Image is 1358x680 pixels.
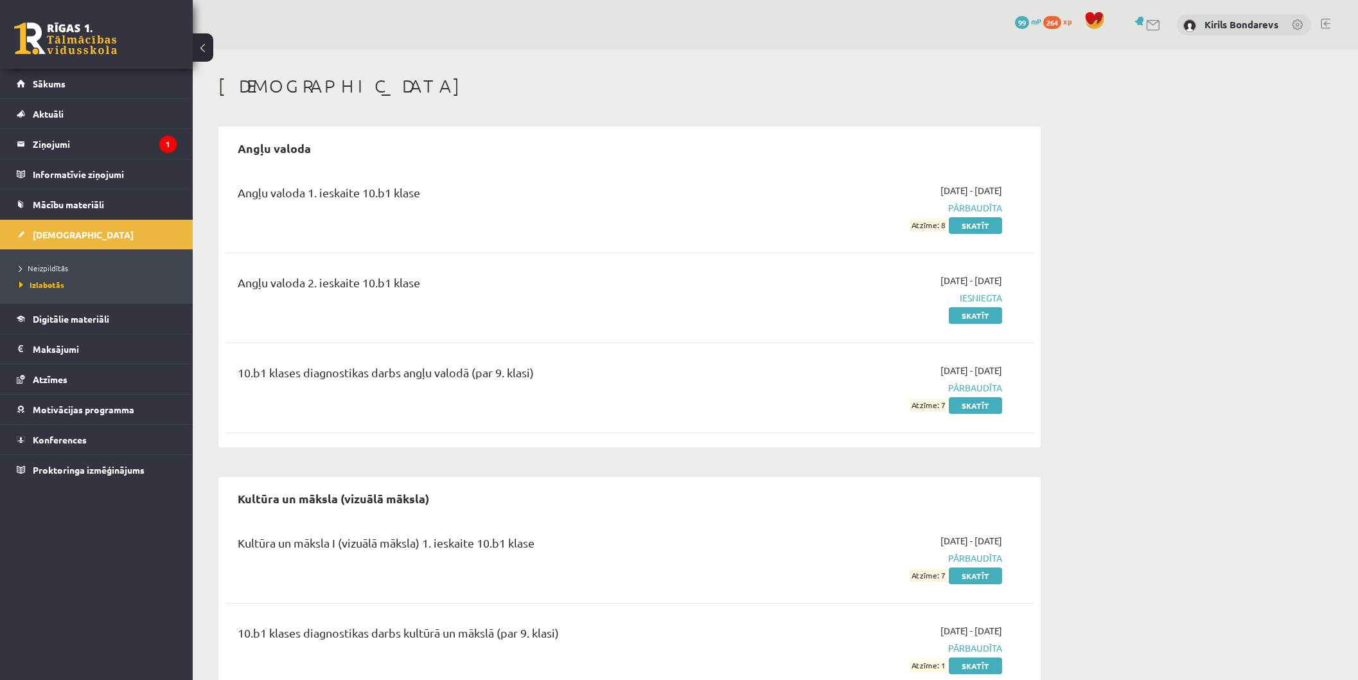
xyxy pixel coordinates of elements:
[238,184,741,208] div: Angļu valoda 1. ieskaite 10.b1 klase
[1043,16,1078,26] a: 264 xp
[33,108,64,120] span: Aktuāli
[760,201,1002,215] span: Pārbaudīta
[910,569,947,582] span: Atzīme: 7
[33,434,87,445] span: Konferences
[1204,18,1278,31] a: Kirils Bondarevs
[17,304,177,334] a: Digitālie materiāli
[33,373,67,385] span: Atzīmes
[238,534,741,558] div: Kultūra un māksla I (vizuālā māksla) 1. ieskaite 10.b1 klase
[17,159,177,189] a: Informatīvie ziņojumi
[33,78,66,89] span: Sākums
[940,184,1002,197] span: [DATE] - [DATE]
[19,263,68,273] span: Neizpildītās
[940,274,1002,287] span: [DATE] - [DATE]
[17,364,177,394] a: Atzīmes
[949,568,1002,584] a: Skatīt
[1063,16,1071,26] span: xp
[238,624,741,648] div: 10.b1 klases diagnostikas darbs kultūrā un mākslā (par 9. klasi)
[225,483,442,514] h2: Kultūra un māksla (vizuālā māksla)
[238,274,741,298] div: Angļu valoda 2. ieskaite 10.b1 klase
[760,551,1002,565] span: Pārbaudīta
[17,220,177,249] a: [DEMOGRAPHIC_DATA]
[218,75,1041,97] h1: [DEMOGRAPHIC_DATA]
[910,659,947,672] span: Atzīme: 1
[949,217,1002,234] a: Skatīt
[760,381,1002,395] span: Pārbaudīta
[1015,16,1041,26] a: 99 mP
[760,641,1002,655] span: Pārbaudīta
[17,395,177,424] a: Motivācijas programma
[17,69,177,98] a: Sākums
[17,190,177,219] a: Mācību materiāli
[1043,16,1061,29] span: 264
[33,313,109,325] span: Digitālie materiāli
[17,129,177,159] a: Ziņojumi1
[33,199,104,210] span: Mācību materiāli
[940,624,1002,638] span: [DATE] - [DATE]
[33,334,177,364] legend: Maksājumi
[238,364,741,388] div: 10.b1 klases diagnostikas darbs angļu valodā (par 9. klasi)
[33,159,177,189] legend: Informatīvie ziņojumi
[33,129,177,159] legend: Ziņojumi
[17,425,177,454] a: Konferences
[225,133,324,163] h2: Angļu valoda
[17,99,177,129] a: Aktuāli
[949,307,1002,324] a: Skatīt
[17,334,177,364] a: Maksājumi
[33,464,145,476] span: Proktoringa izmēģinājums
[159,136,177,153] i: 1
[33,229,134,240] span: [DEMOGRAPHIC_DATA]
[910,219,947,232] span: Atzīme: 8
[760,291,1002,305] span: Iesniegta
[940,364,1002,377] span: [DATE] - [DATE]
[14,22,117,55] a: Rīgas 1. Tālmācības vidusskola
[19,279,180,291] a: Izlabotās
[949,397,1002,414] a: Skatīt
[19,262,180,274] a: Neizpildītās
[1183,19,1196,32] img: Kirils Bondarevs
[910,398,947,412] span: Atzīme: 7
[1015,16,1029,29] span: 99
[949,658,1002,674] a: Skatīt
[33,404,134,415] span: Motivācijas programma
[17,455,177,485] a: Proktoringa izmēģinājums
[1031,16,1041,26] span: mP
[940,534,1002,548] span: [DATE] - [DATE]
[19,280,64,290] span: Izlabotās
